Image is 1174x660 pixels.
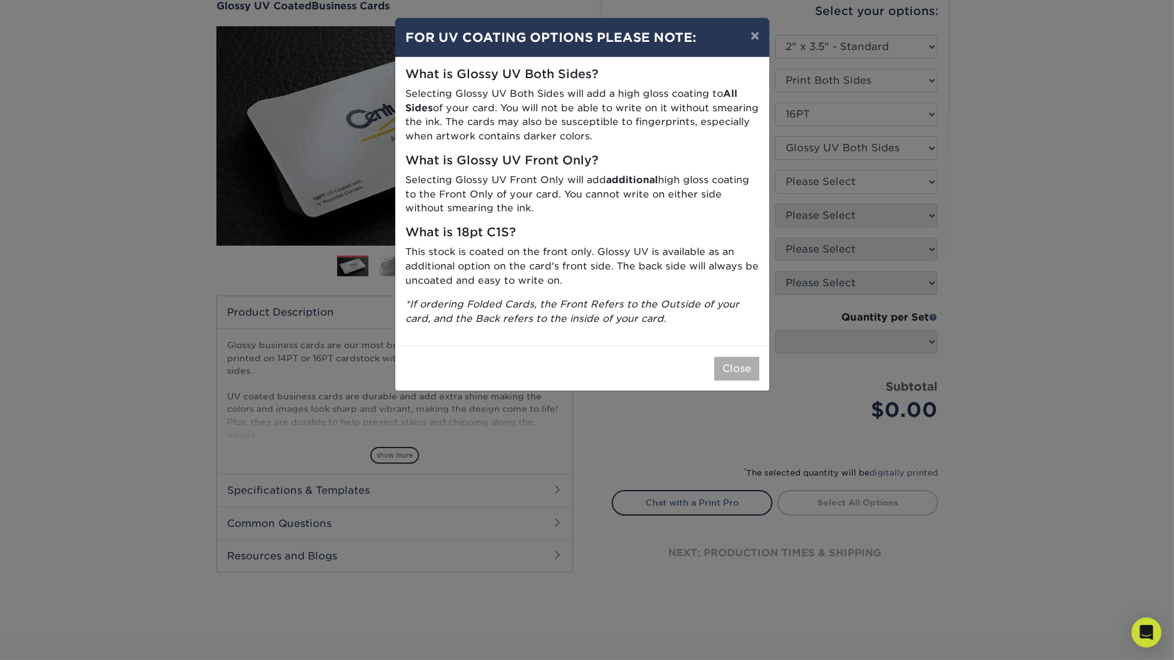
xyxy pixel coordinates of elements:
h4: FOR UV COATING OPTIONS PLEASE NOTE: [405,28,759,47]
p: This stock is coated on the front only. Glossy UV is available as an additional option on the car... [405,245,759,287]
h5: What is Glossy UV Both Sides? [405,67,759,82]
strong: All Sides [405,87,737,114]
h5: What is 18pt C1S? [405,226,759,240]
button: Close [714,357,759,381]
button: × [741,18,769,53]
h5: What is Glossy UV Front Only? [405,154,759,168]
p: Selecting Glossy UV Front Only will add high gloss coating to the Front Only of your card. You ca... [405,173,759,216]
strong: additional [606,174,658,186]
p: Selecting Glossy UV Both Sides will add a high gloss coating to of your card. You will not be abl... [405,87,759,144]
div: Open Intercom Messenger [1131,617,1161,647]
i: *If ordering Folded Cards, the Front Refers to the Outside of your card, and the Back refers to t... [405,298,739,324]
